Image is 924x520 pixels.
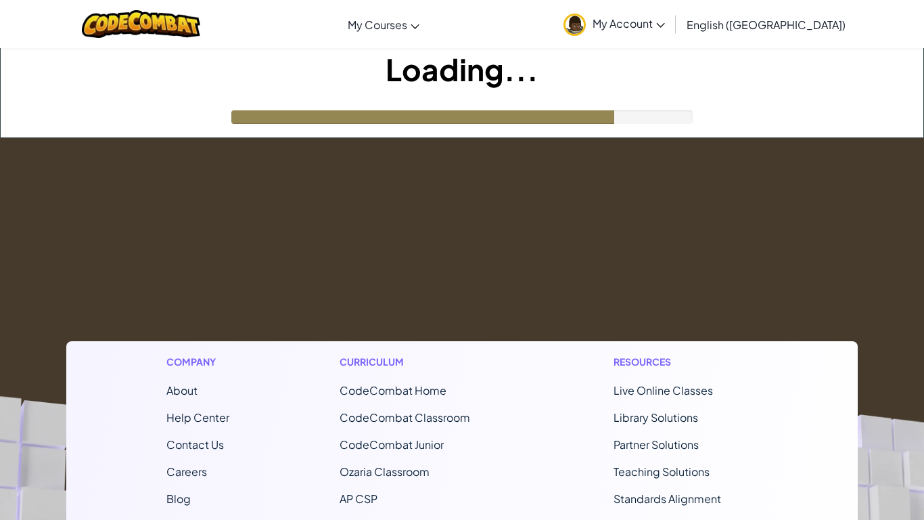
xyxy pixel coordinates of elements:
[166,383,198,397] a: About
[340,464,430,479] a: Ozaria Classroom
[341,6,426,43] a: My Courses
[614,383,713,397] a: Live Online Classes
[614,355,758,369] h1: Resources
[340,437,444,452] a: CodeCombat Junior
[614,410,698,425] a: Library Solutions
[340,383,446,397] span: CodeCombat Home
[557,3,672,45] a: My Account
[680,6,852,43] a: English ([GEOGRAPHIC_DATA])
[614,464,710,479] a: Teaching Solutions
[593,16,665,30] span: My Account
[563,14,586,36] img: avatar
[614,492,721,506] a: Standards Alignment
[166,464,207,479] a: Careers
[687,18,846,32] span: English ([GEOGRAPHIC_DATA])
[166,437,224,452] span: Contact Us
[166,355,229,369] h1: Company
[340,410,470,425] a: CodeCombat Classroom
[614,437,699,452] a: Partner Solutions
[166,410,229,425] a: Help Center
[348,18,407,32] span: My Courses
[340,492,377,506] a: AP CSP
[340,355,503,369] h1: Curriculum
[166,492,191,506] a: Blog
[1,48,923,90] h1: Loading...
[82,10,200,38] img: CodeCombat logo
